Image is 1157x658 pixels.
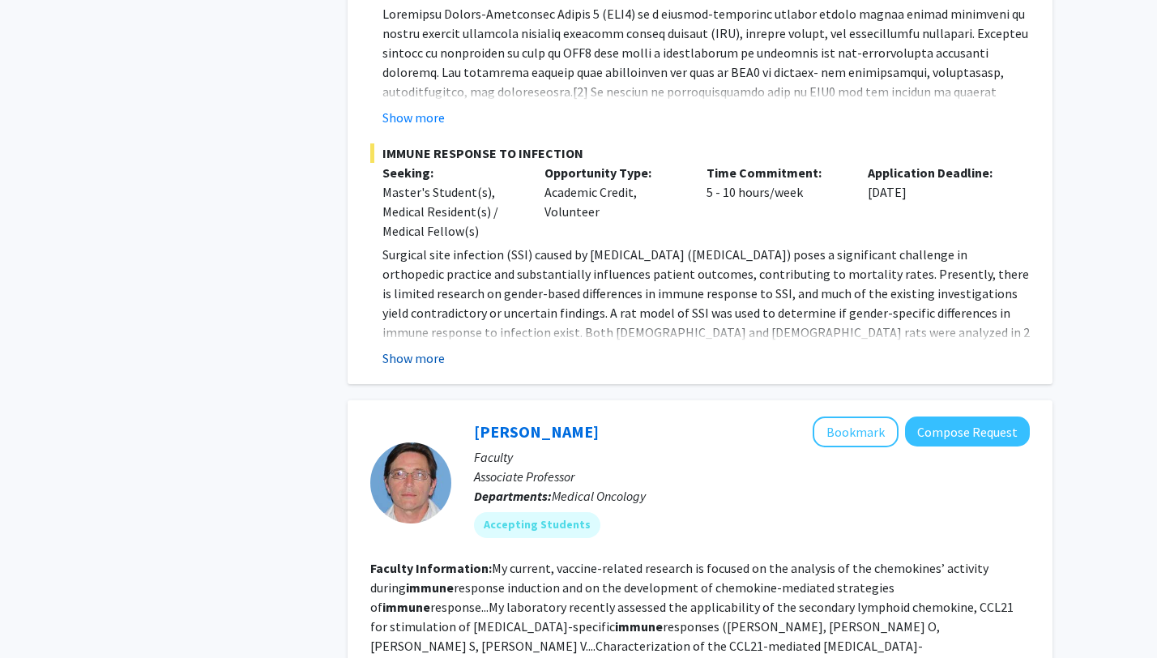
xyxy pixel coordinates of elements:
b: Faculty Information: [370,560,492,576]
p: Associate Professor [474,467,1030,486]
button: Show more [382,348,445,368]
button: Add Vitali Alexeev to Bookmarks [813,417,899,447]
p: Faculty [474,447,1030,467]
b: immune [615,618,663,634]
a: [PERSON_NAME] [474,421,599,442]
p: Application Deadline: [868,163,1005,182]
p: Seeking: [382,163,520,182]
div: Academic Credit, Volunteer [532,163,694,241]
div: [DATE] [856,163,1018,241]
p: Loremipsu Dolors-Ametconsec Adipis 5 (ELI4) se d eiusmod-temporinc utlabor etdolo magnaa enimad m... [382,4,1030,451]
mat-chip: Accepting Students [474,512,600,538]
span: Medical Oncology [552,488,646,504]
button: Show more [382,108,445,127]
p: Surgical site infection (SSI) caused by [MEDICAL_DATA] ([MEDICAL_DATA]) poses a significant chall... [382,245,1030,420]
p: Opportunity Type: [544,163,682,182]
iframe: Chat [12,585,69,646]
span: IMMUNE RESPONSE TO INFECTION [370,143,1030,163]
b: immune [406,579,454,596]
button: Compose Request to Vitali Alexeev [905,417,1030,446]
b: Departments: [474,488,552,504]
div: Master's Student(s), Medical Resident(s) / Medical Fellow(s) [382,182,520,241]
div: 5 - 10 hours/week [694,163,856,241]
b: immune [382,599,430,615]
p: Time Commitment: [707,163,844,182]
